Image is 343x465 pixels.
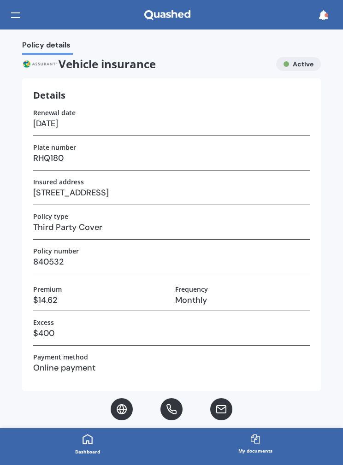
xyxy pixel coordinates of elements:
div: My documents [238,446,272,455]
h3: [STREET_ADDRESS] [33,186,310,200]
label: Payment method [33,353,88,361]
h3: Monthly [175,293,310,307]
div: Dashboard [75,447,100,456]
img: Assurant.png [22,57,59,71]
label: Excess [33,318,54,326]
span: Vehicle insurance [22,57,276,71]
h3: 840532 [33,255,310,269]
label: Frequency [175,285,208,293]
h3: Details [33,89,65,101]
label: Premium [33,285,62,293]
label: Renewal date [33,109,76,117]
a: My documents [171,428,339,461]
h3: $14.62 [33,293,168,307]
label: Policy number [33,247,79,255]
label: Policy type [33,212,68,220]
span: Policy details [22,41,71,53]
h3: $400 [33,326,310,340]
label: Insured address [33,178,84,186]
h3: Online payment [33,361,310,375]
h3: Third Party Cover [33,220,310,234]
h2: Renewal overview [22,428,321,442]
label: Plate number [33,143,76,151]
h3: [DATE] [33,117,310,130]
h3: RHQ180 [33,151,310,165]
a: Dashboard [4,428,171,461]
